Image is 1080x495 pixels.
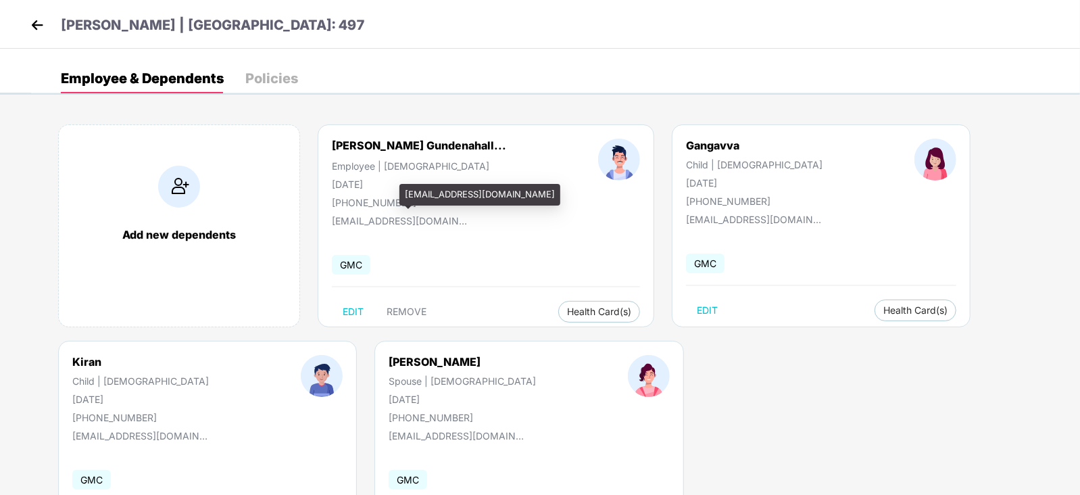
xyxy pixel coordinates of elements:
img: profileImage [628,355,670,397]
div: [PERSON_NAME] [389,355,536,369]
button: EDIT [686,300,729,321]
div: Employee | [DEMOGRAPHIC_DATA] [332,160,506,172]
span: GMC [686,254,725,273]
div: [DATE] [332,179,506,190]
div: [PHONE_NUMBER] [332,197,506,208]
p: [PERSON_NAME] | [GEOGRAPHIC_DATA]: 497 [61,15,365,36]
img: profileImage [914,139,956,181]
span: Health Card(s) [883,307,948,314]
img: profileImage [598,139,640,181]
div: [EMAIL_ADDRESS][DOMAIN_NAME] [389,430,524,442]
div: Policies [245,72,298,85]
div: Child | [DEMOGRAPHIC_DATA] [686,159,823,170]
div: [PHONE_NUMBER] [72,412,209,423]
button: EDIT [332,301,374,323]
span: Health Card(s) [567,308,631,315]
div: Spouse | [DEMOGRAPHIC_DATA] [389,375,536,387]
img: addIcon [158,166,200,208]
div: [EMAIL_ADDRESS][DOMAIN_NAME] [332,215,467,227]
div: [DATE] [389,394,536,405]
div: [DATE] [686,177,823,189]
div: [EMAIL_ADDRESS][DOMAIN_NAME] [72,430,207,442]
div: [PERSON_NAME] Gundenahall... [332,139,506,152]
span: GMC [72,470,111,490]
span: GMC [332,255,370,275]
span: GMC [389,470,427,490]
span: EDIT [697,305,718,316]
div: [DATE] [72,394,209,405]
div: Employee & Dependents [61,72,224,85]
img: profileImage [301,355,343,397]
div: Gangavva [686,139,823,152]
button: Health Card(s) [875,300,956,321]
div: Child | [DEMOGRAPHIC_DATA] [72,375,209,387]
div: Add new dependents [72,228,286,241]
div: [PHONE_NUMBER] [686,195,823,207]
div: [EMAIL_ADDRESS][DOMAIN_NAME] [399,184,560,206]
img: back [27,15,47,35]
div: [EMAIL_ADDRESS][DOMAIN_NAME] [686,214,821,225]
div: Kiran [72,355,209,369]
div: [PHONE_NUMBER] [389,412,536,423]
span: EDIT [343,306,364,317]
button: REMOVE [376,301,437,323]
span: REMOVE [387,306,426,317]
button: Health Card(s) [558,301,640,323]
